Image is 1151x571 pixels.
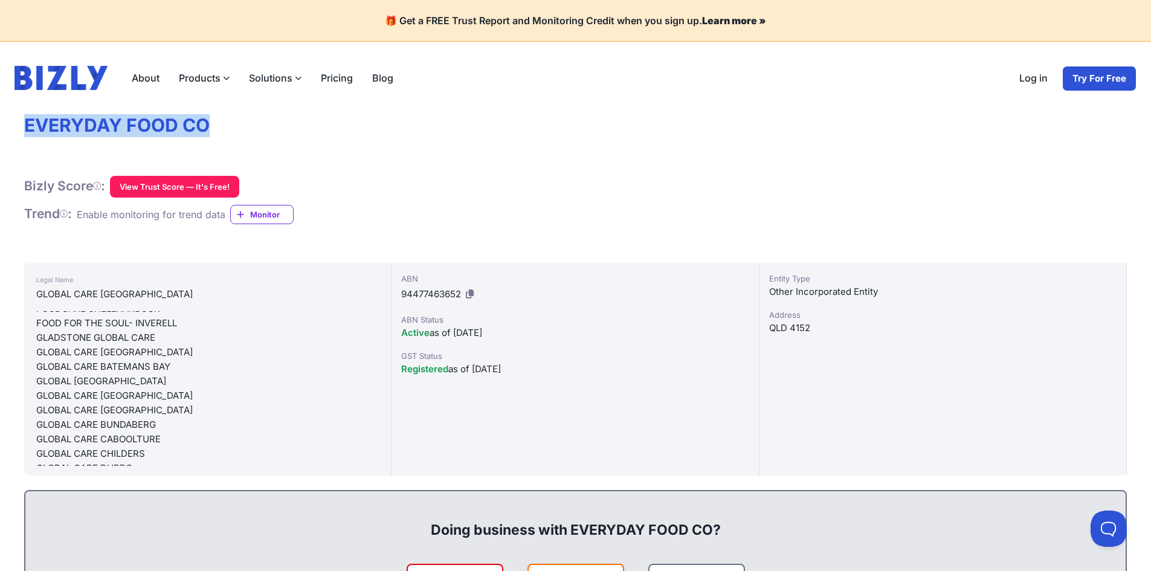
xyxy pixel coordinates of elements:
[36,331,379,345] div: GLADSTONE GLOBAL CARE
[401,314,749,326] div: ABN Status
[77,207,225,222] div: Enable monitoring for trend data
[36,461,379,476] div: GLOBAL CARE DUBBO
[36,374,379,389] div: GLOBAL [GEOGRAPHIC_DATA]
[24,114,1127,137] h1: EVERYDAY FOOD CO
[122,66,169,90] a: About
[769,321,1117,335] div: QLD 4152
[110,176,239,198] button: View Trust Score — It's Free!
[239,66,311,90] label: Solutions
[363,66,403,90] a: Blog
[401,363,448,375] span: Registered
[36,360,379,374] div: GLOBAL CARE BATEMANS BAY
[36,389,379,403] div: GLOBAL CARE [GEOGRAPHIC_DATA]
[36,418,379,432] div: GLOBAL CARE BUNDABERG
[769,273,1117,285] div: Entity Type
[36,273,379,287] div: Legal Name
[230,205,294,224] a: Monitor
[1091,511,1127,547] iframe: Toggle Customer Support
[24,206,72,221] span: Trend :
[769,309,1117,321] div: Address
[36,432,379,447] div: GLOBAL CARE CABOOLTURE
[1062,66,1136,91] a: Try For Free
[769,285,1117,299] div: Other Incorporated Entity
[401,327,430,338] span: Active
[36,345,379,360] div: GLOBAL CARE [GEOGRAPHIC_DATA]
[1010,66,1057,91] a: Log in
[15,15,1136,27] h4: 🎁 Get a FREE Trust Report and Monitoring Credit when you sign up.
[36,316,379,331] div: FOOD FOR THE SOUL- INVERELL
[401,362,749,376] div: as of [DATE]
[36,403,379,418] div: GLOBAL CARE [GEOGRAPHIC_DATA]
[401,350,749,362] div: GST Status
[311,66,363,90] a: Pricing
[401,288,461,300] span: 94477463652
[36,447,379,461] div: GLOBAL CARE CHILDERS
[37,501,1114,540] div: Doing business with EVERYDAY FOOD CO?
[24,178,105,194] h1: Bizly Score :
[401,273,749,285] div: ABN
[250,208,293,221] span: Monitor
[36,287,379,302] div: GLOBAL CARE [GEOGRAPHIC_DATA]
[702,15,766,27] a: Learn more »
[169,66,239,90] label: Products
[15,66,108,90] img: bizly_logo.svg
[401,326,749,340] div: as of [DATE]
